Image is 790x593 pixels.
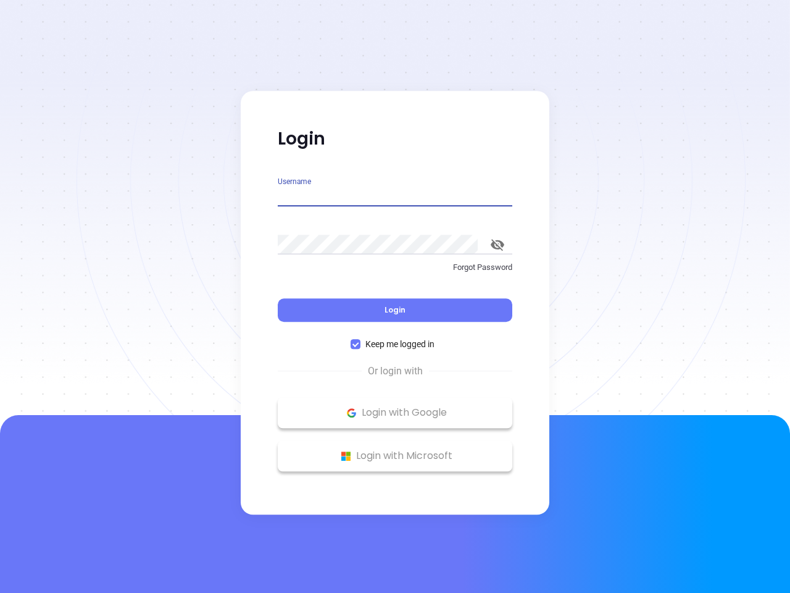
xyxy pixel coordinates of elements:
[278,440,512,471] button: Microsoft Logo Login with Microsoft
[338,448,354,464] img: Microsoft Logo
[284,447,506,465] p: Login with Microsoft
[284,403,506,422] p: Login with Google
[483,230,512,259] button: toggle password visibility
[278,178,311,185] label: Username
[344,405,359,421] img: Google Logo
[360,337,439,351] span: Keep me logged in
[278,261,512,284] a: Forgot Password
[278,298,512,322] button: Login
[385,305,405,315] span: Login
[278,397,512,428] button: Google Logo Login with Google
[278,128,512,150] p: Login
[362,364,429,379] span: Or login with
[278,261,512,274] p: Forgot Password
